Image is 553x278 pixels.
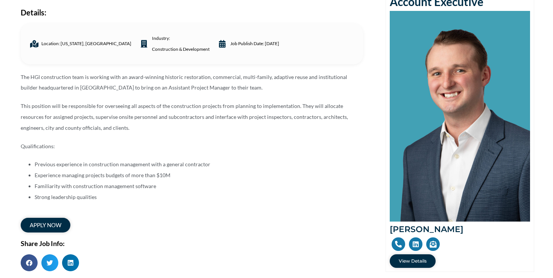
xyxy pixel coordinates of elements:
p: This position will be responsible for overseeing all aspects of the construction projects from pl... [21,101,363,133]
h2: Details: [21,9,363,16]
span: Location: [US_STATE], [GEOGRAPHIC_DATA] [39,38,131,49]
li: Experience managing projects budgets of more than $10M [35,170,363,181]
a: View Details [390,254,436,268]
span: View Details [399,259,427,263]
span: Job Publish date: [DATE] [228,38,279,49]
div: Share on twitter [41,254,58,271]
a: Construction & Development [152,44,210,55]
span: industry: [150,33,210,55]
div: Share on linkedin [62,254,79,271]
li: Familiarity with construction management software [35,181,363,192]
div: Share on facebook [21,254,38,271]
h2: Share Job Info: [21,240,363,247]
a: apply now [21,218,70,232]
p: The HGI construction team is working with an award-winning historic restoration, commercial, mult... [21,72,363,94]
p: Qualifications: [21,141,363,152]
span: apply now [30,222,61,228]
li: Previous experience in construction management with a general contractor [35,159,363,170]
li: Strong leadership qualities [35,192,363,203]
h2: [PERSON_NAME] [390,225,530,234]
